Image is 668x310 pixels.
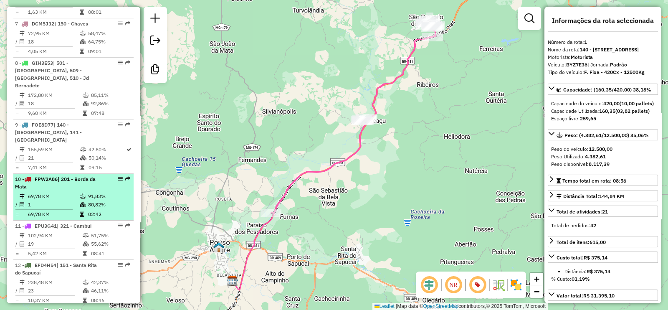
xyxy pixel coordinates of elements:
td: 09:01 [88,47,130,56]
em: Rota exportada [125,176,130,181]
span: Total de atividades: [557,208,608,215]
td: / [15,99,19,108]
td: 10,37 KM [28,296,82,305]
div: Total de itens: [557,239,606,246]
td: 18 [28,99,82,108]
span: | [396,303,397,309]
td: 7,41 KM [28,163,80,172]
div: Nome da rota: [548,46,658,53]
td: 64,75% [88,38,130,46]
td: 08:01 [88,8,130,16]
td: 08:46 [91,296,130,305]
em: Opções [118,223,123,228]
div: Peso: (4.382,61/12.500,00) 35,06% [548,142,658,171]
div: Custo total: [557,254,607,262]
strong: 01,19% [572,276,590,282]
i: Total de Atividades [20,288,25,293]
div: Capacidade do veículo: [551,100,655,107]
td: 92,86% [91,99,130,108]
td: 172,80 KM [28,91,82,99]
td: 07:48 [91,109,130,117]
strong: 4.382,61 [585,153,606,160]
i: Total de Atividades [20,39,25,44]
span: Peso: (4.382,61/12.500,00) 35,06% [564,132,649,138]
i: % de utilização da cubagem [83,241,89,246]
span: 144,84 KM [599,193,624,199]
td: = [15,296,19,305]
a: Total de itens:615,00 [548,236,658,247]
i: Tempo total em rota [80,165,84,170]
strong: 615,00 [590,239,606,245]
td: 4,05 KM [28,47,79,56]
td: = [15,109,19,117]
strong: 1 [584,39,587,45]
span: Ocultar deslocamento [419,275,439,295]
div: Número da rota: [548,38,658,46]
span: Tempo total em rota: 08:56 [562,178,626,184]
a: Capacidade: (160,35/420,00) 38,18% [548,84,658,95]
span: GIH3E53 [32,60,53,66]
i: Tempo total em rota [80,212,84,217]
a: Total de atividades:21 [548,206,658,217]
i: % de utilização da cubagem [83,101,89,106]
td: 18 [28,38,79,46]
td: 21 [28,154,80,162]
strong: F. Fixa - 420Cx - 12500Kg [584,69,645,75]
i: % de utilização do peso [80,147,86,152]
span: + [534,274,539,284]
i: % de utilização do peso [83,233,89,238]
span: Exibir número da rota [468,275,488,295]
i: Distância Total [20,280,25,285]
td: 58,47% [88,29,130,38]
div: % Custo: [551,275,655,283]
i: Tempo total em rota [83,298,87,303]
span: 8 - [15,60,89,89]
span: FPW2A86 [35,176,58,182]
i: Total de Atividades [20,202,25,207]
span: 12 - [15,262,97,276]
em: Rota exportada [125,122,130,127]
span: | 140 - [GEOGRAPHIC_DATA], 141 - [GEOGRAPHIC_DATA] [15,122,82,143]
img: CDD Pouso Alegre [227,275,238,286]
td: 19 [28,240,82,248]
i: Distância Total [20,93,25,98]
a: Exportar sessão [147,32,164,51]
td: = [15,163,19,172]
span: | 321 - Cambui [57,223,91,229]
i: % de utilização do peso [80,194,86,199]
div: Valor total: [557,292,615,300]
span: Ocultar NR [443,275,463,295]
span: Capacidade: (160,35/420,00) 38,18% [563,86,651,93]
td: 72,95 KM [28,29,79,38]
i: Total de Atividades [20,241,25,246]
strong: 21 [602,208,608,215]
td: 69,78 KM [28,192,79,201]
td: / [15,287,19,295]
a: Criar modelo [147,61,164,80]
img: 260 UDC Light Santa Filomena [213,242,224,253]
i: % de utilização da cubagem [80,39,86,44]
i: Distância Total [20,147,25,152]
td: = [15,47,19,56]
strong: Motorista [571,54,593,60]
a: Peso: (4.382,61/12.500,00) 35,06% [548,129,658,140]
td: 1,63 KM [28,8,79,16]
i: % de utilização da cubagem [80,155,86,160]
em: Opções [118,122,123,127]
i: Tempo total em rota [83,251,87,256]
i: % de utilização do peso [83,280,89,285]
strong: 140 - [STREET_ADDRESS] [579,46,639,53]
a: Tempo total em rota: 08:56 [548,175,658,186]
td: 1 [28,201,79,209]
i: Distância Total [20,31,25,36]
td: 80,82% [88,201,130,209]
em: Rota exportada [125,21,130,26]
td: 102,94 KM [28,231,82,240]
i: Tempo total em rota [80,10,84,15]
em: Rota exportada [125,262,130,267]
span: | Jornada: [587,61,627,68]
span: | 201 - Borda da Mata [15,176,96,190]
td: 46,11% [91,287,130,295]
em: Opções [118,21,123,26]
div: Map data © contributors,© 2025 TomTom, Microsoft [372,303,548,310]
